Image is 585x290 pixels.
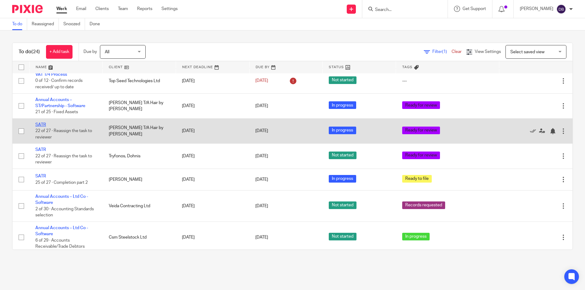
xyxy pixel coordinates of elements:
span: View Settings [475,50,501,54]
a: Mark as done [530,128,539,134]
a: SATR [35,174,46,178]
span: All [105,50,109,54]
span: 0 of 12 · Confirm records received/ up to date [35,79,83,89]
span: In progress [329,175,356,183]
p: [PERSON_NAME] [520,6,553,12]
span: 6 of 29 · Accounts Receivable/Trade Debtors [35,238,85,249]
span: 22 of 27 · Reassign the task to reviewer [35,129,92,139]
span: 21 of 25 · Fixed Assets [35,110,78,114]
a: SATR [35,148,46,152]
td: [PERSON_NAME] [103,169,176,190]
a: Annual Accounts – ST/Partnership - Software [35,98,85,108]
a: Done [90,18,105,30]
p: Due by [83,49,97,55]
span: (1) [442,50,447,54]
td: Csm Steelstock Ltd [103,222,176,253]
a: VAT 1/4 Process [35,72,67,77]
img: Pixie [12,5,43,13]
a: Email [76,6,86,12]
span: 25 of 27 · Completion part 2 [35,180,88,185]
span: [DATE] [255,154,268,158]
span: Not started [329,152,356,159]
td: [DATE] [176,169,249,190]
span: In progress [329,127,356,134]
span: Ready to file [402,175,432,183]
span: Not started [329,201,356,209]
span: [DATE] [255,204,268,208]
div: --- [402,78,493,84]
span: 2 of 30 · Accounting Standards selection [35,207,94,218]
span: Ready for review [402,101,440,109]
td: Veida Contracting Ltd [103,190,176,222]
span: Ready for review [402,152,440,159]
input: Search [374,7,429,13]
a: Team [118,6,128,12]
span: Not started [329,76,356,84]
span: Select saved view [510,50,544,54]
span: [DATE] [255,104,268,108]
td: [PERSON_NAME] T/A Hair by [PERSON_NAME] [103,93,176,118]
td: [DATE] [176,118,249,143]
span: (24) [31,49,40,54]
td: [DATE] [176,222,249,253]
span: Filter [432,50,452,54]
a: Snoozed [63,18,85,30]
a: Annual Accounts – Ltd Co - Software [35,194,88,205]
a: Settings [161,6,178,12]
span: [DATE] [255,79,268,83]
span: [DATE] [255,177,268,182]
span: [DATE] [255,129,268,133]
td: [DATE] [176,144,249,169]
span: In progress [402,233,430,240]
td: [DATE] [176,190,249,222]
td: Tryfonos, Dohnis [103,144,176,169]
span: [DATE] [255,235,268,239]
span: In progress [329,101,356,109]
td: Top Seed Technologies Ltd [103,68,176,93]
td: [DATE] [176,68,249,93]
span: Tags [402,65,413,69]
td: [DATE] [176,93,249,118]
a: Reassigned [32,18,59,30]
span: Get Support [463,7,486,11]
a: To do [12,18,27,30]
a: Reports [137,6,152,12]
span: Records requested [402,201,445,209]
span: Not started [329,233,356,240]
img: svg%3E [556,4,566,14]
td: [PERSON_NAME] T/A Hair by [PERSON_NAME] [103,118,176,143]
a: Annual Accounts – Ltd Co - Software [35,226,88,236]
a: Clients [95,6,109,12]
h1: To do [19,49,40,55]
span: 22 of 27 · Reassign the task to reviewer [35,154,92,165]
a: Clear [452,50,462,54]
span: Ready for review [402,127,440,134]
a: + Add task [46,45,73,59]
a: Work [56,6,67,12]
a: SATR [35,123,46,127]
